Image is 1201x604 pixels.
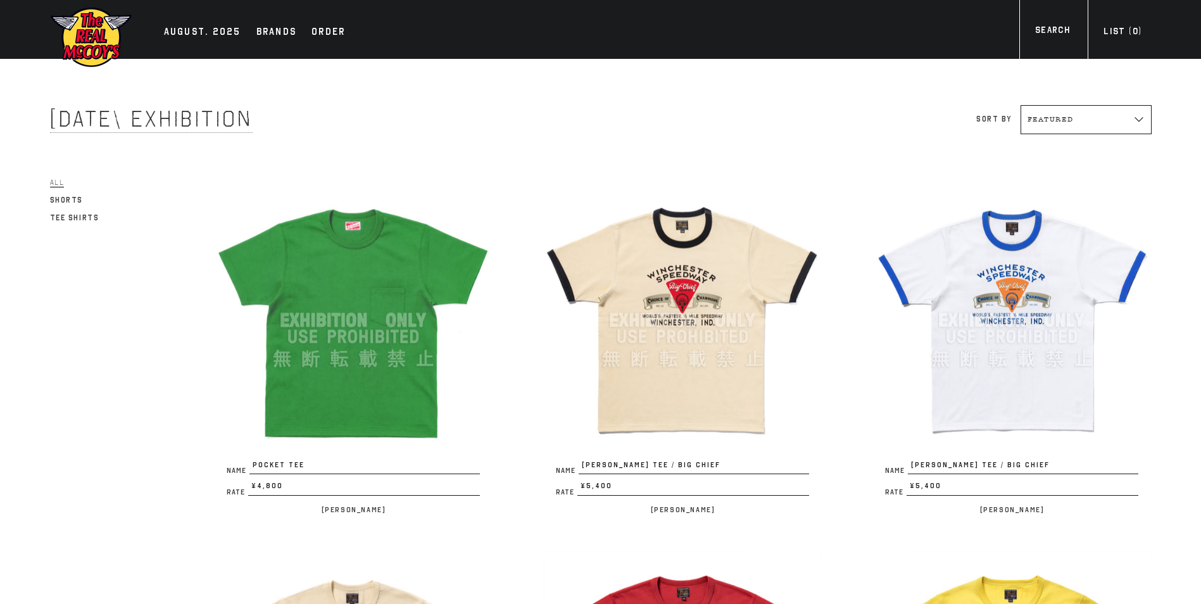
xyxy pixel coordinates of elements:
a: AUGUST. 2025 [158,24,248,42]
div: Order [311,24,345,42]
a: POCKET TEE NamePOCKET TEE Rate¥4,800 [PERSON_NAME] [214,181,493,517]
label: Sort by [976,115,1011,123]
a: All [50,175,65,190]
span: Rate [885,489,907,496]
p: [PERSON_NAME] [214,502,493,517]
p: [PERSON_NAME] [543,502,822,517]
span: ¥4,800 [248,481,480,496]
span: ¥5,400 [577,481,809,496]
span: All [50,178,65,187]
a: Search [1019,23,1086,41]
div: Brands [256,24,297,42]
a: JOE MCCOY TEE / BIG CHIEF Name[PERSON_NAME] TEE / BIG CHIEF Rate¥5,400 [PERSON_NAME] [872,181,1151,517]
div: AUGUST. 2025 [164,24,241,42]
span: Rate [556,489,577,496]
span: Name [227,467,249,474]
span: Name [556,467,579,474]
span: Shorts [50,196,84,204]
span: Tee Shirts [50,213,99,222]
img: JOE MCCOY TEE / BIG CHIEF [543,181,822,460]
img: mccoys-exhibition [50,6,132,68]
a: Tee Shirts [50,210,99,225]
span: [PERSON_NAME] TEE / BIG CHIEF [908,460,1138,475]
a: Order [305,24,351,42]
span: POCKET TEE [249,460,480,475]
div: List ( ) [1104,25,1141,42]
p: [PERSON_NAME] [872,502,1151,517]
span: 0 [1133,26,1138,37]
a: JOE MCCOY TEE / BIG CHIEF Name[PERSON_NAME] TEE / BIG CHIEF Rate¥5,400 [PERSON_NAME] [543,181,822,517]
span: ¥5,400 [907,481,1138,496]
img: POCKET TEE [214,181,493,460]
span: [DATE] Exhibition [50,105,253,133]
img: JOE MCCOY TEE / BIG CHIEF [872,181,1151,460]
a: List (0) [1088,25,1157,42]
a: Shorts [50,192,84,208]
span: [PERSON_NAME] TEE / BIG CHIEF [579,460,809,475]
span: Rate [227,489,248,496]
span: Name [885,467,908,474]
div: Search [1035,23,1070,41]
